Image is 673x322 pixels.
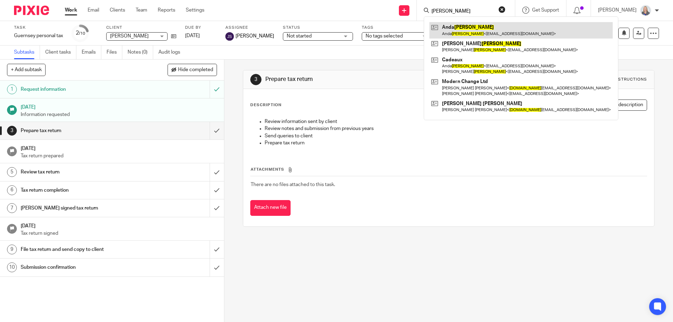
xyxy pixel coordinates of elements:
[21,230,217,237] p: Tax return signed
[265,118,646,125] p: Review information sent by client
[21,167,142,177] h1: Review tax return
[250,102,281,108] p: Description
[532,8,559,13] span: Get Support
[82,46,101,59] a: Emails
[265,125,646,132] p: Review notes and submission from previous years
[185,25,217,30] label: Due by
[598,100,647,111] button: Edit description
[45,46,76,59] a: Client tasks
[186,7,204,14] a: Settings
[21,125,142,136] h1: Prepare tax return
[7,64,46,76] button: + Add subtask
[76,29,85,37] div: 2
[21,203,142,213] h1: [PERSON_NAME] signed tax return
[14,25,63,30] label: Task
[158,7,175,14] a: Reports
[640,5,651,16] img: Debbie%20Noon%20Professional%20Photo.jpg
[251,167,284,171] span: Attachments
[21,262,142,273] h1: Submission confirmation
[613,77,647,82] div: Instructions
[7,245,17,254] div: 9
[7,84,17,94] div: 1
[225,32,234,41] img: svg%3E
[236,33,274,40] span: [PERSON_NAME]
[7,262,17,272] div: 10
[21,185,142,196] h1: Tax return completion
[21,111,217,118] p: Information requested
[21,244,142,255] h1: File tax return and send copy to client
[21,102,217,111] h1: [DATE]
[21,152,217,159] p: Tax return prepared
[88,7,99,14] a: Email
[265,132,646,139] p: Send queries to client
[110,34,149,39] span: [PERSON_NAME]
[7,126,17,136] div: 3
[136,7,147,14] a: Team
[7,185,17,195] div: 6
[250,74,261,85] div: 3
[498,6,505,13] button: Clear
[79,32,85,35] small: /10
[21,221,217,229] h1: [DATE]
[251,182,335,187] span: There are no files attached to this task.
[128,46,153,59] a: Notes (0)
[14,46,40,59] a: Subtasks
[7,167,17,177] div: 5
[21,84,142,95] h1: Request information
[14,32,63,39] div: Guernsey personal tax
[185,33,200,38] span: [DATE]
[168,64,217,76] button: Hide completed
[178,67,213,73] span: Hide completed
[107,46,122,59] a: Files
[362,25,432,30] label: Tags
[287,34,312,39] span: Not started
[110,7,125,14] a: Clients
[431,8,494,15] input: Search
[7,203,17,213] div: 7
[265,139,646,146] p: Prepare tax return
[225,25,274,30] label: Assignee
[158,46,185,59] a: Audit logs
[366,34,403,39] span: No tags selected
[65,7,77,14] a: Work
[265,76,464,83] h1: Prepare tax return
[283,25,353,30] label: Status
[106,25,176,30] label: Client
[21,143,217,152] h1: [DATE]
[250,200,291,216] button: Attach new file
[598,7,637,14] p: [PERSON_NAME]
[14,6,49,15] img: Pixie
